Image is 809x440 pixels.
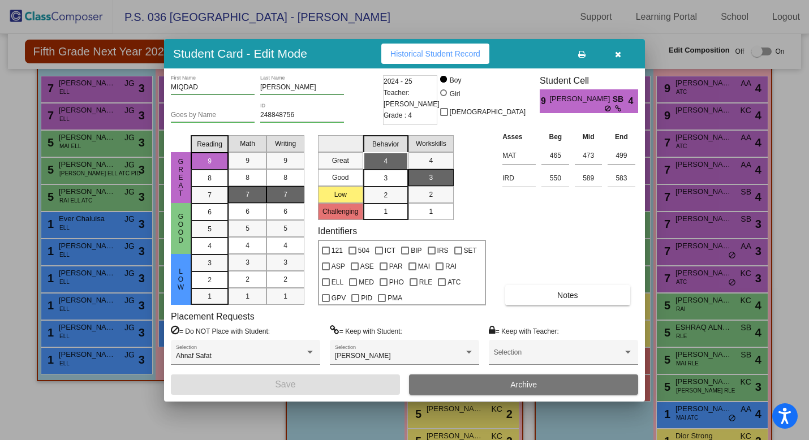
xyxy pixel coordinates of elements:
span: BIP [411,244,421,257]
span: Ahnaf Safat [176,352,212,360]
span: RLE [419,275,432,289]
button: Save [171,374,400,395]
span: ASP [332,260,345,273]
span: MED [359,275,374,289]
span: 6 [283,206,287,217]
span: Great [176,158,186,197]
span: 2024 - 25 [384,76,412,87]
span: 4 [246,240,249,251]
span: MAI [418,260,430,273]
span: 2 [283,274,287,284]
span: GPV [332,291,346,305]
label: Placement Requests [171,311,255,322]
span: 5 [246,223,249,234]
input: assessment [502,170,536,187]
span: 5 [283,223,287,234]
span: 7 [246,189,249,200]
label: = Do NOT Place with Student: [171,325,270,337]
span: [PERSON_NAME] [335,352,391,360]
h3: Student Card - Edit Mode [173,46,307,61]
span: 3 [429,172,433,183]
span: 2 [208,275,212,285]
span: 1 [208,291,212,301]
span: ELL [332,275,343,289]
div: Girl [449,89,461,99]
button: Historical Student Record [381,44,489,64]
span: PHO [389,275,404,289]
span: PMA [388,291,402,305]
th: Mid [572,131,605,143]
span: 3 [246,257,249,268]
span: Writing [275,139,296,149]
span: Workskills [416,139,446,149]
span: 9 [540,94,549,108]
span: 8 [208,173,212,183]
span: 6 [208,207,212,217]
span: 9 [283,156,287,166]
span: Good [176,213,186,244]
input: Enter ID [260,111,344,119]
span: Save [275,379,295,389]
label: = Keep with Student: [330,325,402,337]
span: [DEMOGRAPHIC_DATA] [450,105,526,119]
span: Historical Student Record [390,49,480,58]
span: 4 [384,156,388,166]
span: ATC [447,275,461,289]
span: 8 [246,172,249,183]
span: 4 [429,156,433,166]
span: ASE [360,260,374,273]
h3: Student Cell [540,75,638,86]
th: End [605,131,638,143]
span: 9 [246,156,249,166]
span: ICT [385,244,395,257]
span: Teacher: [PERSON_NAME] [384,87,440,110]
input: assessment [502,147,536,164]
span: PAR [389,260,403,273]
span: Grade : 4 [384,110,412,121]
span: 6 [246,206,249,217]
span: 1 [384,206,388,217]
span: 2 [246,274,249,284]
span: 2 [384,190,388,200]
span: 4 [208,241,212,251]
span: 2 [429,189,433,200]
span: Math [240,139,255,149]
span: 9 [208,156,212,166]
button: Archive [409,374,638,395]
span: SET [464,244,477,257]
span: 121 [332,244,343,257]
span: Low [176,268,186,291]
input: goes by name [171,111,255,119]
th: Asses [500,131,539,143]
span: RAI [445,260,457,273]
span: 8 [283,172,287,183]
label: = Keep with Teacher: [489,325,559,337]
span: 4 [283,240,287,251]
span: 5 [208,224,212,234]
span: 504 [358,244,369,257]
span: Notes [557,291,578,300]
label: Identifiers [318,226,357,236]
div: Boy [449,75,462,85]
span: Archive [510,380,537,389]
span: [PERSON_NAME] [549,93,612,105]
span: PID [361,291,372,305]
span: SB [613,93,629,105]
span: 7 [283,189,287,200]
span: 1 [283,291,287,301]
span: 1 [429,206,433,217]
span: 1 [246,291,249,301]
span: Behavior [372,139,399,149]
span: 3 [283,257,287,268]
span: 7 [208,190,212,200]
span: 4 [629,94,638,108]
span: 3 [384,173,388,183]
span: Reading [197,139,222,149]
th: Beg [539,131,572,143]
button: Notes [505,285,630,305]
span: 3 [208,258,212,268]
span: IRS [437,244,449,257]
